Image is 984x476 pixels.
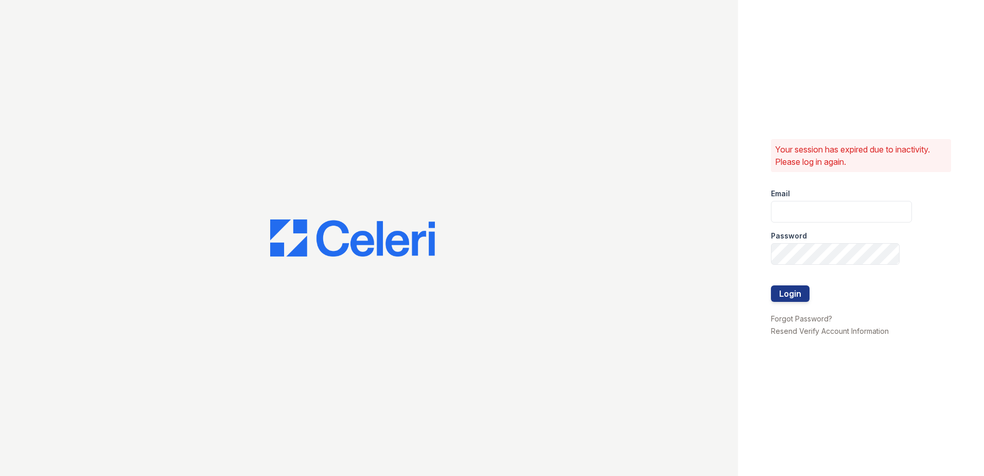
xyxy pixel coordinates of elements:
[771,189,790,199] label: Email
[270,219,435,257] img: CE_Logo_Blue-a8612792a0a2168367f1c8372b55b34899dd931a85d93a1a3d3e32e68fde9ad4.png
[771,285,810,302] button: Login
[775,143,947,168] p: Your session has expired due to inactivity. Please log in again.
[771,231,807,241] label: Password
[771,327,889,335] a: Resend Verify Account Information
[771,314,832,323] a: Forgot Password?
